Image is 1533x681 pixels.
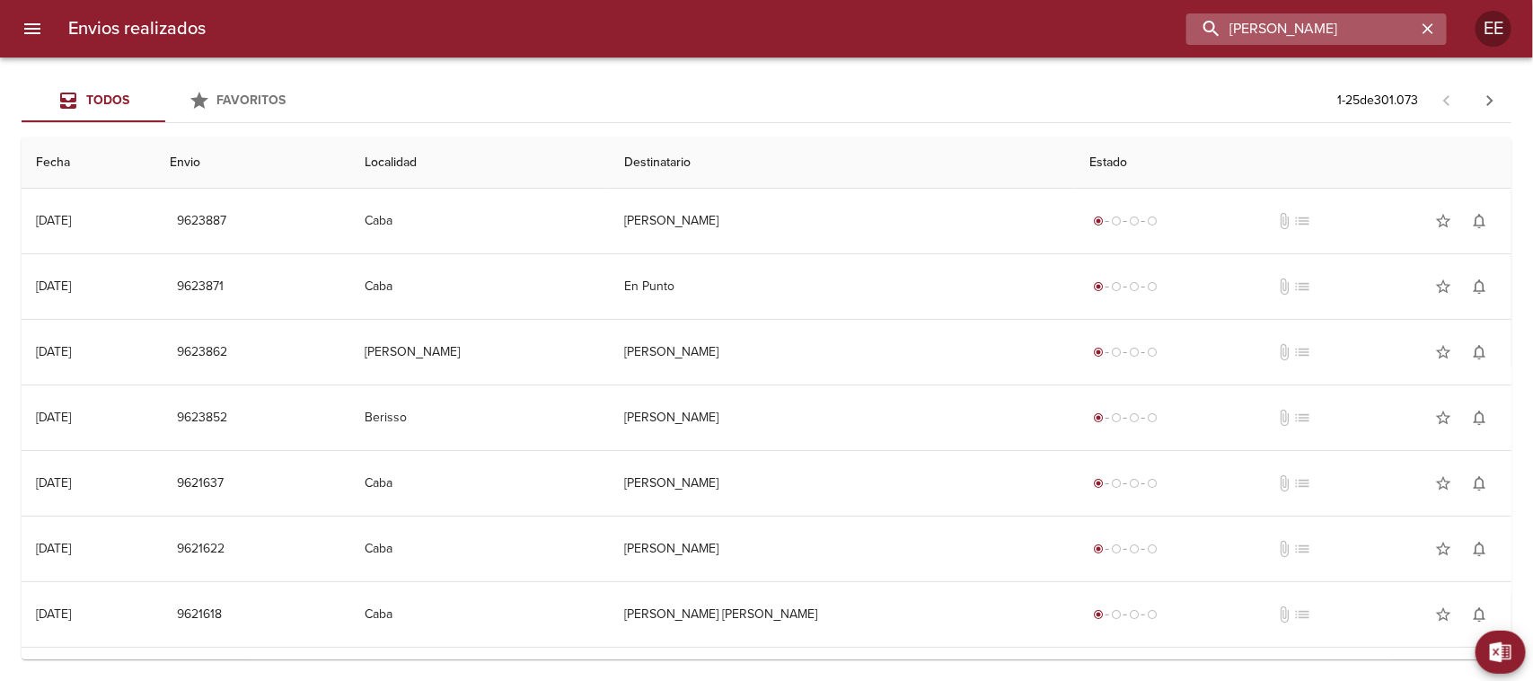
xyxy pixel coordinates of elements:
[36,410,71,425] div: [DATE]
[1461,400,1497,436] button: Activar notificaciones
[1293,278,1311,296] span: No tiene pedido asociado
[1425,531,1461,567] button: Agregar a favoritos
[170,598,229,632] button: 9621618
[170,270,231,304] button: 9623871
[36,213,71,228] div: [DATE]
[11,7,54,50] button: menu
[610,517,1075,581] td: [PERSON_NAME]
[1111,412,1122,423] span: radio_button_unchecked
[1275,474,1293,492] span: No tiene documentos adjuntos
[1147,478,1158,489] span: radio_button_unchecked
[1075,137,1511,189] th: Estado
[1470,343,1488,361] span: notifications_none
[1425,400,1461,436] button: Agregar a favoritos
[1089,606,1161,624] div: Generado
[1089,343,1161,361] div: Generado
[1425,91,1468,109] span: Pagina anterior
[1147,412,1158,423] span: radio_button_unchecked
[68,14,206,43] h6: Envios realizados
[1425,203,1461,239] button: Agregar a favoritos
[350,189,610,253] td: Caba
[217,93,286,108] span: Favoritos
[610,451,1075,516] td: [PERSON_NAME]
[1434,212,1452,230] span: star_border
[1293,409,1311,427] span: No tiene pedido asociado
[177,341,227,364] span: 9623862
[1147,347,1158,358] span: radio_button_unchecked
[610,385,1075,450] td: [PERSON_NAME]
[36,279,71,294] div: [DATE]
[610,254,1075,319] td: En Punto
[1425,465,1461,501] button: Agregar a favoritos
[1434,409,1452,427] span: star_border
[177,473,224,495] span: 9621637
[1293,343,1311,361] span: No tiene pedido asociado
[36,344,71,359] div: [DATE]
[170,402,234,435] button: 9623852
[1275,278,1293,296] span: No tiene documentos adjuntos
[1293,212,1311,230] span: No tiene pedido asociado
[22,79,309,122] div: Tabs Envios
[350,320,610,385] td: [PERSON_NAME]
[1461,269,1497,305] button: Activar notificaciones
[1470,409,1488,427] span: notifications_none
[177,538,225,561] span: 9621622
[1147,216,1158,226] span: radio_button_unchecked
[1461,334,1497,370] button: Activar notificaciones
[170,533,232,566] button: 9621622
[1434,474,1452,492] span: star_border
[1275,212,1293,230] span: No tiene documentos adjuntos
[1089,474,1161,492] div: Generado
[1275,409,1293,427] span: No tiene documentos adjuntos
[1425,269,1461,305] button: Agregar a favoritos
[1275,343,1293,361] span: No tiene documentos adjuntos
[36,606,71,622] div: [DATE]
[1434,540,1452,558] span: star_border
[177,210,226,233] span: 9623887
[36,541,71,556] div: [DATE]
[1293,540,1311,558] span: No tiene pedido asociado
[1129,544,1140,554] span: radio_button_unchecked
[1111,347,1122,358] span: radio_button_unchecked
[350,254,610,319] td: Caba
[1293,474,1311,492] span: No tiene pedido asociado
[1111,216,1122,226] span: radio_button_unchecked
[1476,11,1511,47] div: Abrir información de usuario
[1089,409,1161,427] div: Generado
[610,189,1075,253] td: [PERSON_NAME]
[1470,540,1488,558] span: notifications_none
[1434,278,1452,296] span: star_border
[1468,79,1511,122] span: Pagina siguiente
[1111,544,1122,554] span: radio_button_unchecked
[1089,540,1161,558] div: Generado
[1470,474,1488,492] span: notifications_none
[1337,92,1418,110] p: 1 - 25 de 301.073
[350,451,610,516] td: Caba
[1089,212,1161,230] div: Generado
[1275,606,1293,624] span: No tiene documentos adjuntos
[1129,281,1140,292] span: radio_button_unchecked
[1111,478,1122,489] span: radio_button_unchecked
[1093,347,1104,358] span: radio_button_checked
[1093,412,1104,423] span: radio_button_checked
[1434,606,1452,624] span: star_border
[1129,478,1140,489] span: radio_button_unchecked
[1293,606,1311,624] span: No tiene pedido asociado
[170,336,234,369] button: 9623862
[610,320,1075,385] td: [PERSON_NAME]
[1470,212,1488,230] span: notifications_none
[1461,531,1497,567] button: Activar notificaciones
[170,467,231,500] button: 9621637
[350,582,610,647] td: Caba
[1434,343,1452,361] span: star_border
[1129,347,1140,358] span: radio_button_unchecked
[610,582,1075,647] td: [PERSON_NAME] [PERSON_NAME]
[1476,11,1511,47] div: EE
[1425,334,1461,370] button: Agregar a favoritos
[1461,465,1497,501] button: Activar notificaciones
[1275,540,1293,558] span: No tiene documentos adjuntos
[1476,631,1526,674] button: Exportar Excel
[1093,544,1104,554] span: radio_button_checked
[1093,478,1104,489] span: radio_button_checked
[170,205,233,238] button: 9623887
